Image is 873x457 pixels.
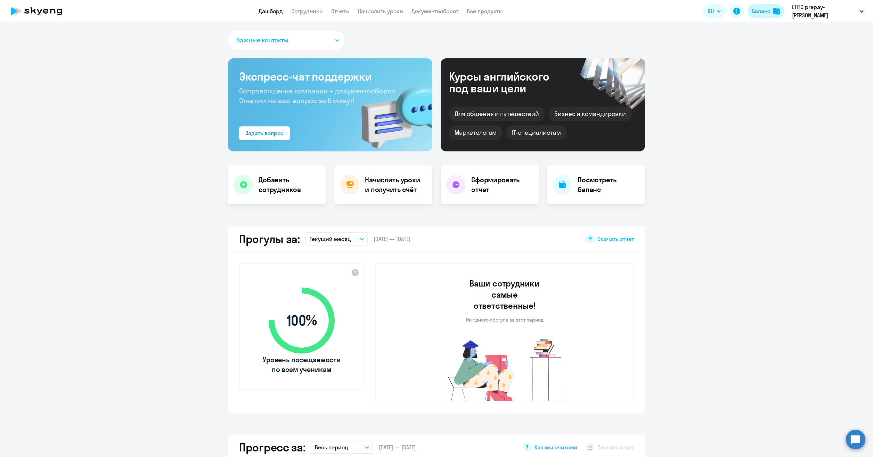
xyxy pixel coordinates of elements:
h4: Добавить сотрудников [259,175,320,194]
span: Уровень посещаемости по всем ученикам [262,355,342,374]
span: Как мы считаем [535,443,577,451]
p: Весь период [315,443,348,451]
div: IT-специалистам [506,125,566,140]
p: LTITC prepay-[PERSON_NAME] [792,3,857,19]
h4: Начислить уроки и получить счёт [365,175,425,194]
button: RU [703,4,726,18]
div: Для общения и путешествий [449,107,545,121]
button: Текущий месяц [305,232,368,246]
a: Отчеты [331,8,350,15]
img: bg-img [351,73,432,151]
a: Документооборот [411,8,458,15]
button: Балансbalance [748,4,784,18]
img: balance [773,8,780,15]
div: Маркетологам [449,125,502,140]
div: Курсы английского под ваши цели [449,70,568,94]
span: [DATE] — [DATE] [379,443,416,451]
h4: Посмотреть баланс [578,175,639,194]
span: Скачать отчет [597,235,634,243]
div: Бизнес и командировки [549,107,631,121]
a: Сотрудники [291,8,323,15]
h4: Сформировать отчет [471,175,533,194]
button: Задать вопрос [239,126,290,140]
span: Сопровождение компании + документооборот. Ответим на ваш вопрос за 5 минут! [239,86,396,105]
h3: Экспресс-чат поддержки [239,69,421,83]
span: [DATE] — [DATE] [374,235,410,243]
span: RU [708,7,714,15]
button: Важные контакты [228,31,345,50]
a: Дашборд [259,8,283,15]
img: no-truants [435,337,574,401]
p: Ни одного прогула за этот период [466,317,544,323]
a: Начислить уроки [358,8,403,15]
button: LTITC prepay-[PERSON_NAME] [789,3,867,19]
a: Все продукты [467,8,503,15]
h2: Прогресс за: [239,440,305,454]
div: Баланс [752,7,770,15]
p: Текущий месяц [310,235,351,243]
h2: Прогулы за: [239,232,300,246]
span: 100 % [262,312,342,329]
h3: Ваши сотрудники самые ответственные! [460,278,549,311]
button: Весь период [311,441,373,454]
span: Важные контакты [236,36,288,45]
div: Задать вопрос [245,129,284,137]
